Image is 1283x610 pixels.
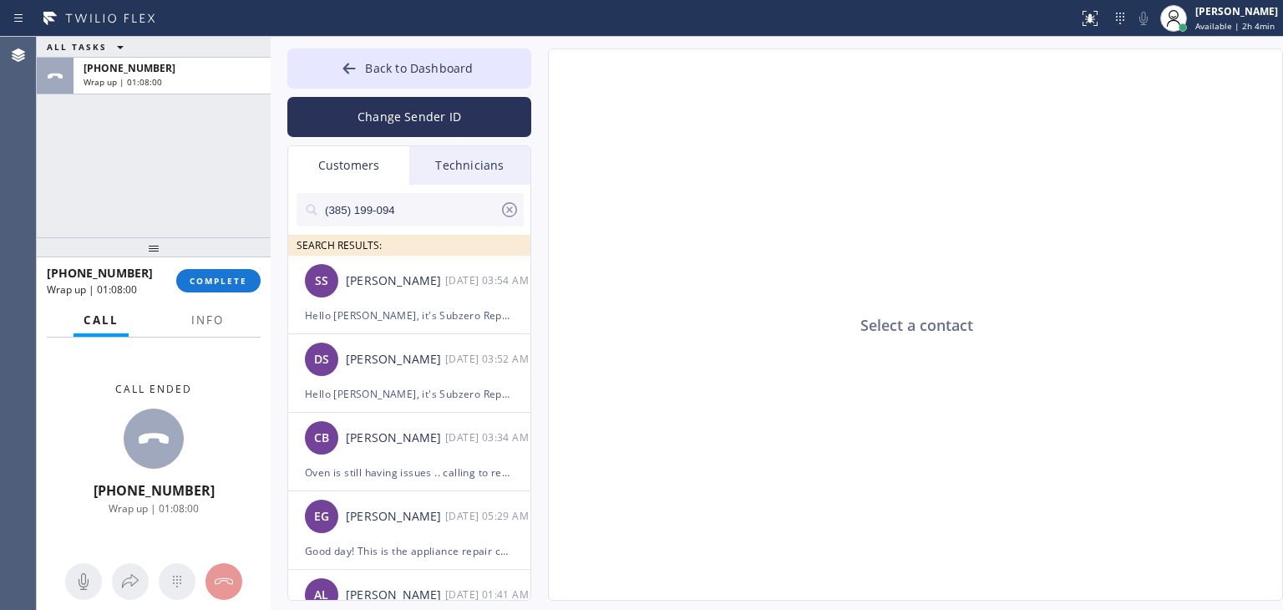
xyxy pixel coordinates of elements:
[1132,7,1155,30] button: Mute
[445,428,532,447] div: 09/15/2025 9:34 AM
[115,382,192,396] span: Call ended
[1195,4,1278,18] div: [PERSON_NAME]
[314,507,329,526] span: EG
[205,563,242,600] button: Hang up
[47,282,137,297] span: Wrap up | 01:08:00
[37,37,140,57] button: ALL TASKS
[409,146,530,185] div: Technicians
[346,507,445,526] div: [PERSON_NAME]
[346,272,445,291] div: [PERSON_NAME]
[445,349,532,369] div: 09/15/2025 9:52 AM
[191,313,224,328] span: Info
[314,586,328,605] span: AL
[445,585,532,604] div: 09/12/2025 9:41 AM
[109,501,199,516] span: Wrap up | 01:08:00
[181,304,234,337] button: Info
[297,238,382,252] span: SEARCH RESULTS:
[445,506,532,526] div: 09/13/2025 9:29 AM
[287,48,531,89] button: Back to Dashboard
[84,61,175,75] span: [PHONE_NUMBER]
[94,481,215,500] span: [PHONE_NUMBER]
[176,269,261,292] button: COMPLETE
[305,541,514,561] div: Good day! This is the appliance repair company you recently contacted. Unfortunately our phone re...
[346,586,445,605] div: [PERSON_NAME]
[159,563,195,600] button: Open dialpad
[65,563,102,600] button: Mute
[315,272,328,291] span: SS
[314,429,329,448] span: CB
[305,463,514,482] div: Oven is still having issues .. calling to reschedule now
[47,41,107,53] span: ALL TASKS
[346,350,445,369] div: [PERSON_NAME]
[288,146,409,185] div: Customers
[445,271,532,290] div: 09/15/2025 9:54 AM
[84,76,162,88] span: Wrap up | 01:08:00
[190,275,247,287] span: COMPLETE
[112,563,149,600] button: Open directory
[305,306,514,325] div: Hello [PERSON_NAME], it's Subzero Repair Professionals about your fridge. As I see you've signed ...
[84,313,119,328] span: Call
[346,429,445,448] div: [PERSON_NAME]
[365,60,473,76] span: Back to Dashboard
[323,193,500,226] input: Search
[47,265,153,281] span: [PHONE_NUMBER]
[305,384,514,404] div: Hello [PERSON_NAME], it's Subzero Repair Professionals about your fridge. As I see you've signed ...
[1195,20,1275,32] span: Available | 2h 4min
[314,350,329,369] span: DS
[74,304,129,337] button: Call
[287,97,531,137] button: Change Sender ID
